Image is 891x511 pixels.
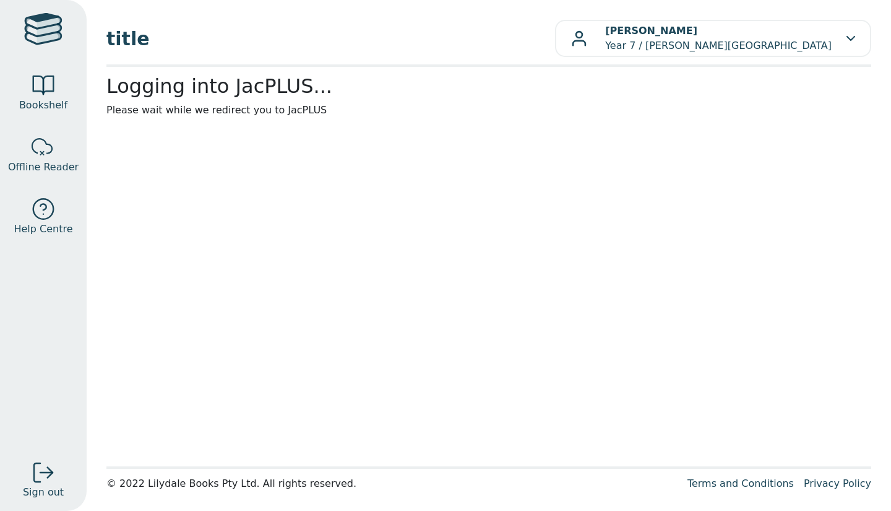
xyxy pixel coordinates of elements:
button: [PERSON_NAME]Year 7 / [PERSON_NAME][GEOGRAPHIC_DATA] [555,20,871,57]
span: Bookshelf [19,98,67,113]
div: © 2022 Lilydale Books Pty Ltd. All rights reserved. [106,476,678,491]
p: Year 7 / [PERSON_NAME][GEOGRAPHIC_DATA] [605,24,832,53]
p: Please wait while we redirect you to JacPLUS [106,103,871,118]
span: title [106,25,555,53]
h2: Logging into JacPLUS... [106,74,871,98]
b: [PERSON_NAME] [605,25,697,37]
span: Help Centre [14,222,72,237]
span: Offline Reader [8,160,79,175]
span: Sign out [23,485,64,500]
a: Privacy Policy [804,478,871,489]
a: Terms and Conditions [687,478,794,489]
